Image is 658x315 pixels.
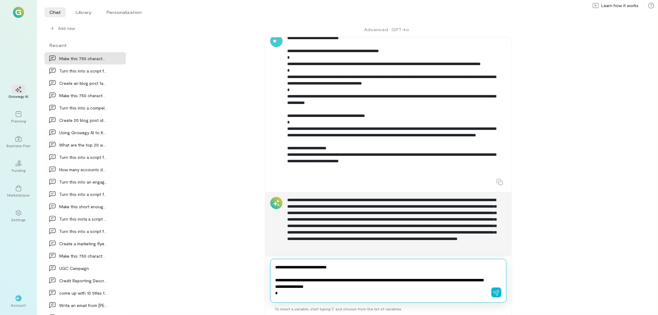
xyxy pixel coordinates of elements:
span: Add new [58,25,121,31]
a: Planning [7,106,30,128]
div: Make this short enough for a quarter page flyer:… [59,203,107,210]
div: UGC Campaign [59,265,107,271]
a: Business Plan [7,131,30,153]
div: Growegy AI [9,94,29,99]
div: Turn this into a compelling Reel script targeting… [59,105,107,111]
div: To insert a variable, start typing ‘[’ and choose from the list of variables [270,303,507,315]
div: Create a marketing flyer for the company Re-Leash… [59,240,107,247]
div: come up with 10 titles that say: Journey Towards… [59,290,107,296]
div: Turn this into a script for an Instagram Reel: W… [59,191,107,197]
li: Personalization [101,7,147,17]
div: Planning [11,118,26,123]
a: Growegy AI [7,81,30,104]
div: Recent [44,42,126,48]
div: Make this 750 characters or less without missing… [59,92,107,99]
div: Turn this into a script for a Facebook Reel targe… [59,68,107,74]
div: Turn this into an engaging script for a social me… [59,179,107,185]
div: Make this 750 characters or less: Paying Before… [59,253,107,259]
div: Write an email from [PERSON_NAME] Twist, Customer Success… [59,302,107,309]
a: Settings [7,205,30,227]
div: Credit Reporting Descrepancies [59,277,107,284]
div: Business Plan [6,143,31,148]
div: Marketplace [7,193,30,197]
div: Turn this insta a script for an instagram reel:… [59,216,107,222]
div: Account [11,303,26,308]
div: Settings [11,217,26,222]
div: Create an blog post targeting Small Business Owne… [59,80,107,86]
div: Make this 750 characters or less and remove the e… [59,55,107,62]
div: Turn this into a script for a facebook reel: Wha… [59,228,107,234]
a: Marketplace [7,180,30,202]
span: Learn how it works [601,2,639,9]
div: Turn this into a script for a facebook reel: Cur… [59,154,107,160]
div: Create 20 blog post ideas for Growegy, Inc. (Grow… [59,117,107,123]
div: What are the top 20 ways small business owners ca… [59,142,107,148]
div: Using Growegy AI to Keep You Moving [59,129,107,136]
li: Chat [44,7,66,17]
li: Library [71,7,97,17]
a: Funding [7,155,30,178]
div: How many accounts do I need to build a business c… [59,166,107,173]
div: Funding [12,168,25,173]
